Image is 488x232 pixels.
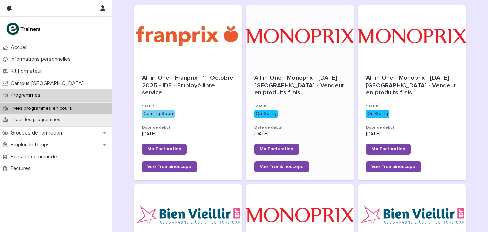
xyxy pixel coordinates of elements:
[8,92,46,99] p: Programmes
[142,125,234,130] h3: Date de début
[5,22,43,36] img: K0CqGN7SDeD6s4JG8KQk
[134,5,242,180] a: All-in-One - Franprix - 1 - Octobre 2025 - IDF - Employé libre serviceStatutComing SoonDate de dé...
[8,80,89,87] p: Campus [GEOGRAPHIC_DATA]
[254,104,346,109] h3: Statut
[358,5,466,180] a: All-in-One - Monoprix - [DATE] - [GEOGRAPHIC_DATA] - Vendeur en produits fraisStatutOn GoingDate ...
[260,147,293,151] span: Ma Facturation
[254,144,299,155] a: Ma Facturation
[366,161,421,172] a: Vue Trombinoscope
[8,130,67,136] p: Groupes de formation
[366,144,411,155] a: Ma Facturation
[366,104,458,109] h3: Statut
[254,110,278,118] div: On Going
[142,161,197,172] a: Vue Trombinoscope
[8,68,47,74] p: Kit Formateur
[254,131,346,137] p: [DATE]
[142,131,234,137] p: [DATE]
[366,75,457,96] span: All-in-One - Monoprix - [DATE] - [GEOGRAPHIC_DATA] - Vendeur en produits frais
[142,104,234,109] h3: Statut
[8,56,76,63] p: Informations personnelles
[8,165,36,172] p: Factures
[8,117,66,123] p: Tous les programmes
[254,161,309,172] a: Vue Trombinoscope
[142,110,175,118] div: Coming Soon
[147,164,191,169] span: Vue Trombinoscope
[371,164,415,169] span: Vue Trombinoscope
[8,106,77,111] p: Mes programmes en cours
[371,147,405,151] span: Ma Facturation
[8,44,33,51] p: Accueil
[254,125,346,130] h3: Date de début
[8,154,62,160] p: Bons de commande
[366,131,458,137] p: [DATE]
[366,125,458,130] h3: Date de début
[8,142,55,148] p: Emploi du temps
[260,164,304,169] span: Vue Trombinoscope
[142,144,187,155] a: Ma Facturation
[147,147,181,151] span: Ma Facturation
[246,5,354,180] a: All-in-One - Monoprix - [DATE] - [GEOGRAPHIC_DATA] - Vendeur en produits fraisStatutOn GoingDate ...
[142,75,235,96] span: All-in-One - Franprix - 1 - Octobre 2025 - IDF - Employé libre service
[366,110,389,118] div: On Going
[254,75,346,96] span: All-in-One - Monoprix - [DATE] - [GEOGRAPHIC_DATA] - Vendeur en produits frais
